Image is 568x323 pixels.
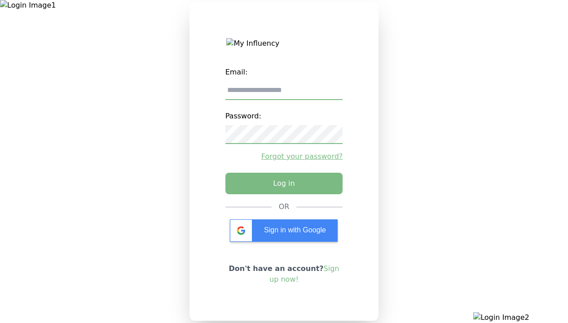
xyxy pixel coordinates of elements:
[225,263,343,285] p: Don't have an account?
[230,219,338,242] div: Sign in with Google
[226,38,341,49] img: My Influency
[225,63,343,81] label: Email:
[264,226,326,234] span: Sign in with Google
[225,107,343,125] label: Password:
[225,173,343,194] button: Log in
[279,201,290,212] div: OR
[225,151,343,162] a: Forgot your password?
[473,312,568,323] img: Login Image2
